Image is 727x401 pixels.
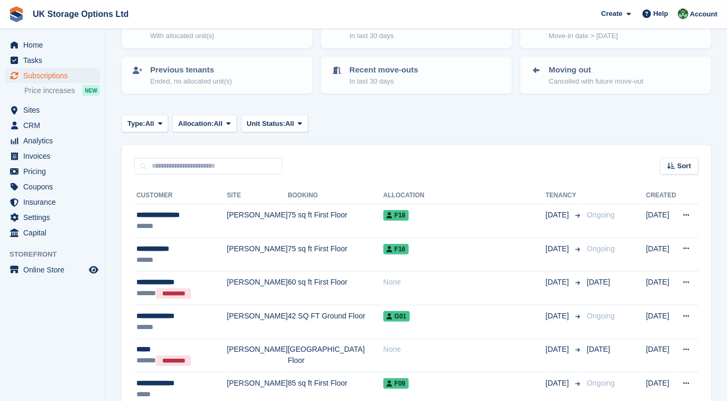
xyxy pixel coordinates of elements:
[122,115,168,132] button: Type: All
[646,238,676,271] td: [DATE]
[521,12,710,47] a: Upcoming move-ins Move-in date > [DATE]
[5,210,100,225] a: menu
[546,209,571,221] span: [DATE]
[383,378,409,389] span: F09
[178,119,214,129] span: Allocation:
[172,115,237,132] button: Allocation: All
[227,305,288,339] td: [PERSON_NAME]
[546,187,583,204] th: Tenancy
[349,76,418,87] p: In last 30 days
[587,312,615,320] span: Ongoing
[23,195,87,209] span: Insurance
[5,262,100,277] a: menu
[23,118,87,133] span: CRM
[23,149,87,163] span: Invoices
[349,64,418,76] p: Recent move-outs
[678,8,688,19] img: Andrew Smith
[549,31,624,41] p: Move-in date > [DATE]
[29,5,133,23] a: UK Storage Options Ltd
[646,187,676,204] th: Created
[587,278,610,286] span: [DATE]
[5,195,100,209] a: menu
[549,64,643,76] p: Moving out
[23,103,87,117] span: Sites
[23,210,87,225] span: Settings
[383,210,409,221] span: F18
[227,339,288,372] td: [PERSON_NAME]
[646,204,676,238] td: [DATE]
[546,243,571,254] span: [DATE]
[383,277,546,288] div: None
[677,161,691,171] span: Sort
[82,85,100,96] div: NEW
[5,68,100,83] a: menu
[123,58,311,93] a: Previous tenants Ended, no allocated unit(s)
[241,115,308,132] button: Unit Status: All
[227,187,288,204] th: Site
[601,8,622,19] span: Create
[5,149,100,163] a: menu
[383,311,410,322] span: G01
[587,211,615,219] span: Ongoing
[322,12,511,47] a: Recent move-ins In last 30 days
[145,119,154,129] span: All
[134,187,227,204] th: Customer
[23,262,87,277] span: Online Store
[150,76,232,87] p: Ended, no allocated unit(s)
[288,339,383,372] td: [GEOGRAPHIC_DATA] Floor
[24,85,100,96] a: Price increases NEW
[24,86,75,96] span: Price increases
[383,244,409,254] span: F16
[690,9,717,20] span: Account
[546,344,571,355] span: [DATE]
[5,164,100,179] a: menu
[150,64,232,76] p: Previous tenants
[646,271,676,305] td: [DATE]
[5,53,100,68] a: menu
[549,76,643,87] p: Cancelled with future move-out
[5,179,100,194] a: menu
[23,164,87,179] span: Pricing
[587,244,615,253] span: Ongoing
[288,305,383,339] td: 42 SQ FT Ground Floor
[646,305,676,339] td: [DATE]
[546,311,571,322] span: [DATE]
[654,8,668,19] span: Help
[214,119,223,129] span: All
[521,58,710,93] a: Moving out Cancelled with future move-out
[8,6,24,22] img: stora-icon-8386f47178a22dfd0bd8f6a31ec36ba5ce8667c1dd55bd0f319d3a0aa187defe.svg
[23,53,87,68] span: Tasks
[383,344,546,355] div: None
[5,225,100,240] a: menu
[349,31,413,41] p: In last 30 days
[546,277,571,288] span: [DATE]
[23,38,87,52] span: Home
[23,68,87,83] span: Subscriptions
[227,238,288,271] td: [PERSON_NAME]
[87,263,100,276] a: Preview store
[10,249,105,260] span: Storefront
[288,271,383,305] td: 60 sq ft First Floor
[150,31,214,41] p: With allocated unit(s)
[587,345,610,353] span: [DATE]
[288,204,383,238] td: 75 sq ft First Floor
[227,271,288,305] td: [PERSON_NAME]
[23,133,87,148] span: Analytics
[5,103,100,117] a: menu
[227,204,288,238] td: [PERSON_NAME]
[23,179,87,194] span: Coupons
[587,379,615,387] span: Ongoing
[286,119,295,129] span: All
[23,225,87,240] span: Capital
[127,119,145,129] span: Type:
[646,339,676,372] td: [DATE]
[5,38,100,52] a: menu
[383,187,546,204] th: Allocation
[247,119,286,129] span: Unit Status:
[5,133,100,148] a: menu
[288,187,383,204] th: Booking
[288,238,383,271] td: 75 sq ft First Floor
[123,12,311,47] a: Current tenants With allocated unit(s)
[5,118,100,133] a: menu
[322,58,511,93] a: Recent move-outs In last 30 days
